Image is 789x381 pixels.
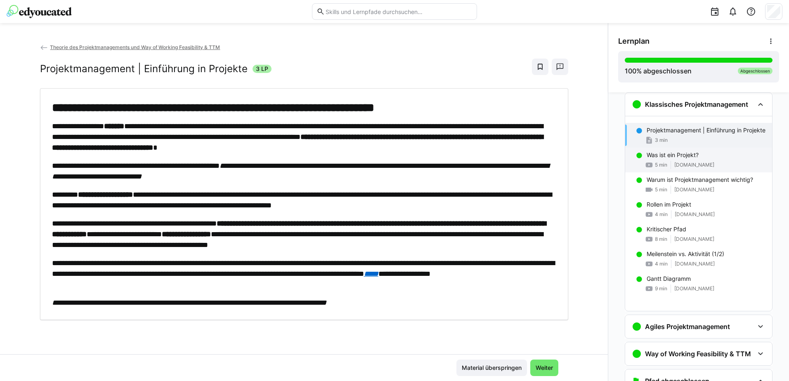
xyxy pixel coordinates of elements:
p: Gantt Diagramm [647,275,691,283]
div: % abgeschlossen [625,66,692,76]
span: [DOMAIN_NAME] [675,211,715,218]
span: Theorie des Projektmanagements und Way of Working Feasibility & TTM [50,44,220,50]
span: 9 min [655,285,667,292]
p: Warum ist Projektmanagement wichtig? [647,176,753,184]
span: 4 min [655,261,668,267]
a: Theorie des Projektmanagements und Way of Working Feasibility & TTM [40,44,220,50]
span: 4 min [655,211,668,218]
span: 8 min [655,236,667,242]
span: 3 LP [256,65,268,73]
h2: Projektmanagement | Einführung in Projekte [40,63,248,75]
span: [DOMAIN_NAME] [674,186,714,193]
input: Skills und Lernpfade durchsuchen… [325,8,472,15]
p: Meilenstein vs. Aktivität (1/2) [647,250,724,258]
div: Abgeschlossen [738,68,772,74]
p: Was ist ein Projekt? [647,151,699,159]
span: [DOMAIN_NAME] [674,236,714,242]
p: Projektmanagement | Einführung in Projekte [647,126,765,134]
span: Lernplan [618,37,650,46]
span: [DOMAIN_NAME] [675,261,715,267]
span: Weiter [534,364,554,372]
button: Weiter [530,360,558,376]
span: 5 min [655,162,667,168]
span: 3 min [655,137,668,143]
p: Rollen im Projekt [647,200,691,209]
span: Material überspringen [461,364,523,372]
h3: Klassisches Projektmanagement [645,100,748,108]
p: Kritischer Pfad [647,225,686,233]
span: [DOMAIN_NAME] [674,285,714,292]
span: 100 [625,67,636,75]
button: Material überspringen [456,360,527,376]
h3: Agiles Projektmanagement [645,322,730,331]
span: 5 min [655,186,667,193]
span: [DOMAIN_NAME] [674,162,714,168]
h3: Way of Working Feasibility & TTM [645,350,751,358]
